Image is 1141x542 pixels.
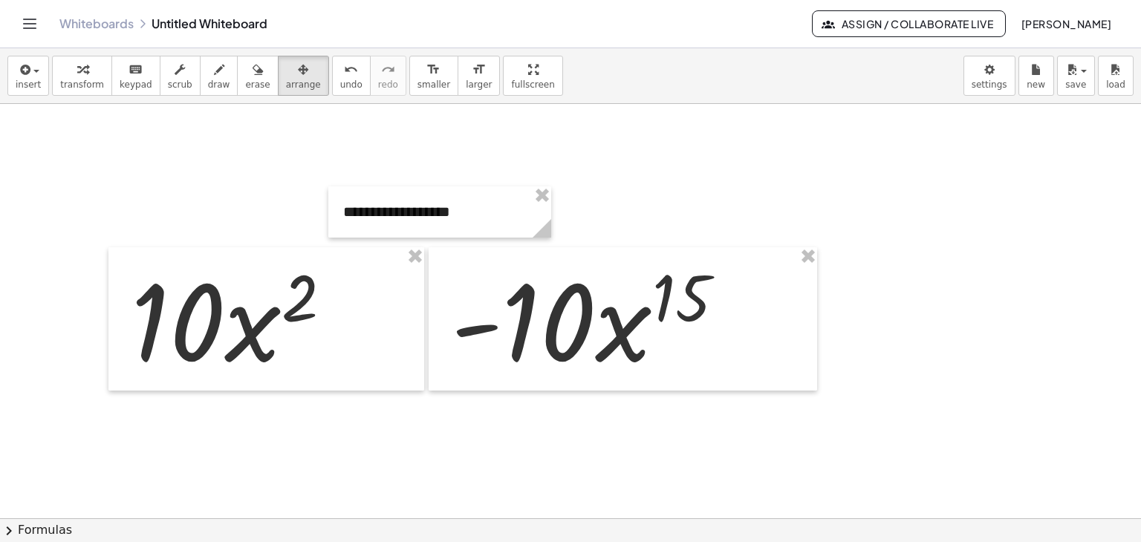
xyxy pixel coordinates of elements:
a: Whiteboards [59,16,134,31]
i: undo [344,61,358,79]
span: redo [378,79,398,90]
button: fullscreen [503,56,562,96]
button: transform [52,56,112,96]
i: redo [381,61,395,79]
button: keyboardkeypad [111,56,160,96]
i: keyboard [129,61,143,79]
span: new [1027,79,1045,90]
span: settings [972,79,1007,90]
button: insert [7,56,49,96]
span: Assign / Collaborate Live [825,17,993,30]
button: redoredo [370,56,406,96]
span: save [1065,79,1086,90]
span: smaller [417,79,450,90]
button: format_sizesmaller [409,56,458,96]
button: save [1057,56,1095,96]
button: arrange [278,56,329,96]
span: keypad [120,79,152,90]
button: Toggle navigation [18,12,42,36]
button: new [1018,56,1054,96]
span: transform [60,79,104,90]
span: scrub [168,79,192,90]
span: fullscreen [511,79,554,90]
span: load [1106,79,1125,90]
span: erase [245,79,270,90]
span: larger [466,79,492,90]
button: Assign / Collaborate Live [812,10,1006,37]
button: format_sizelarger [458,56,500,96]
i: format_size [472,61,486,79]
button: [PERSON_NAME] [1009,10,1123,37]
button: settings [963,56,1015,96]
span: [PERSON_NAME] [1021,17,1111,30]
button: draw [200,56,238,96]
button: load [1098,56,1134,96]
button: erase [237,56,278,96]
span: arrange [286,79,321,90]
span: undo [340,79,363,90]
button: scrub [160,56,201,96]
button: undoundo [332,56,371,96]
span: insert [16,79,41,90]
span: draw [208,79,230,90]
i: format_size [426,61,441,79]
